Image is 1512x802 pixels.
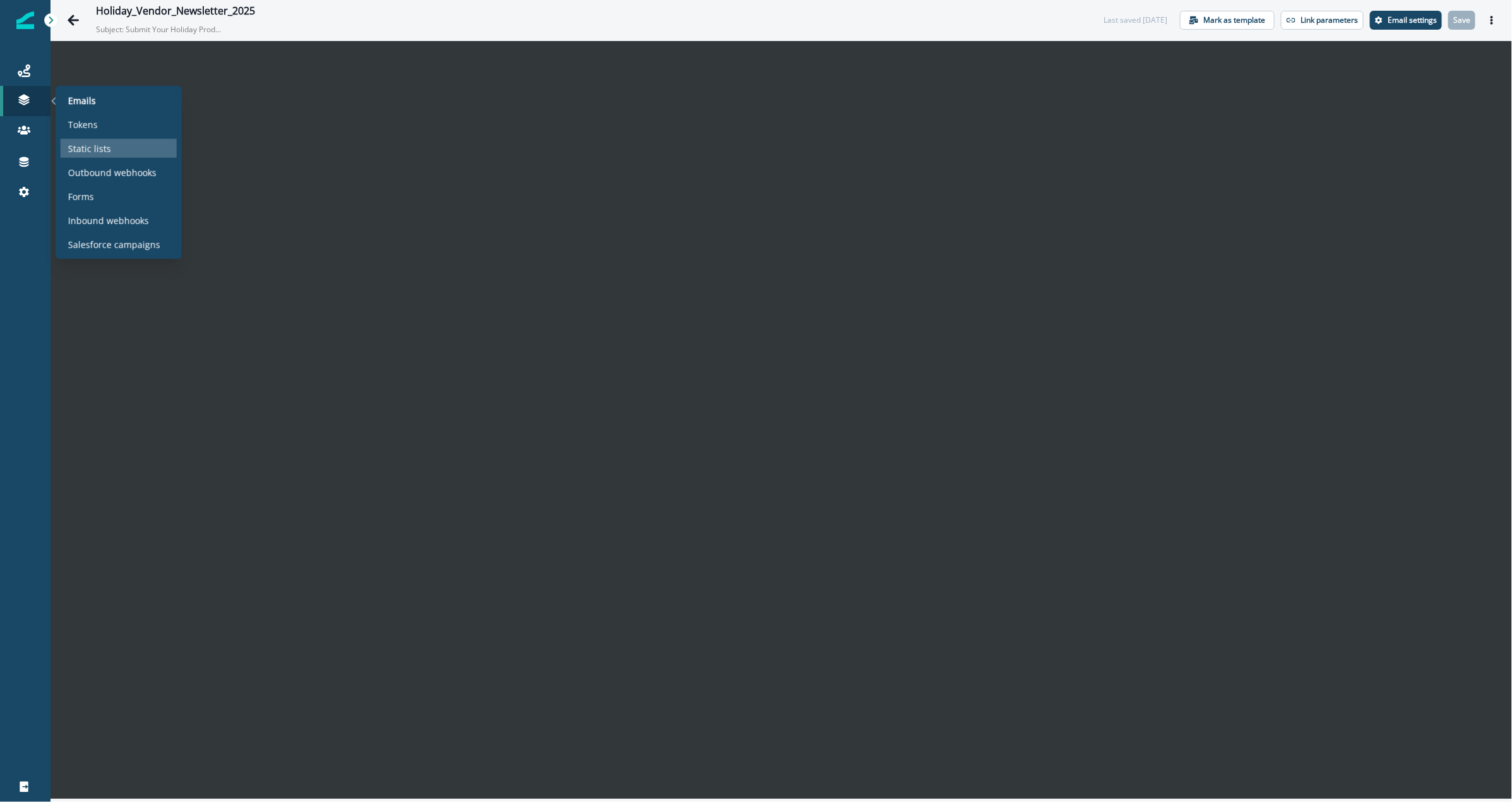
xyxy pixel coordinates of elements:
p: Mark as template [1203,16,1265,25]
button: Settings [1370,11,1442,30]
p: Tokens [68,117,98,131]
button: Go back [61,8,86,33]
a: Tokens [61,115,177,134]
p: Inbound webhooks [68,213,149,227]
p: Link parameters [1301,16,1358,25]
p: Static lists [68,141,111,155]
a: Salesforce campaigns [61,235,177,254]
p: Emails [68,93,96,107]
p: Outbound webhooks [68,165,157,179]
div: Holiday_Vendor_Newsletter_2025 [96,5,255,19]
p: Subject: Submit Your Holiday Products by [DATE]! [96,19,222,35]
button: Link parameters [1281,11,1364,30]
button: Save [1448,11,1475,30]
a: Outbound webhooks [61,163,177,182]
p: Salesforce campaigns [68,237,160,251]
button: Mark as template [1180,11,1275,30]
a: Static lists [61,139,177,158]
div: Last saved [DATE] [1104,15,1167,26]
a: Inbound webhooks [61,211,177,230]
p: Forms [68,189,94,203]
img: Inflection [16,11,34,29]
button: Actions [1482,11,1502,30]
p: Email settings [1388,16,1437,25]
a: Emails [61,91,177,110]
p: Save [1453,16,1470,25]
a: Forms [61,187,177,206]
